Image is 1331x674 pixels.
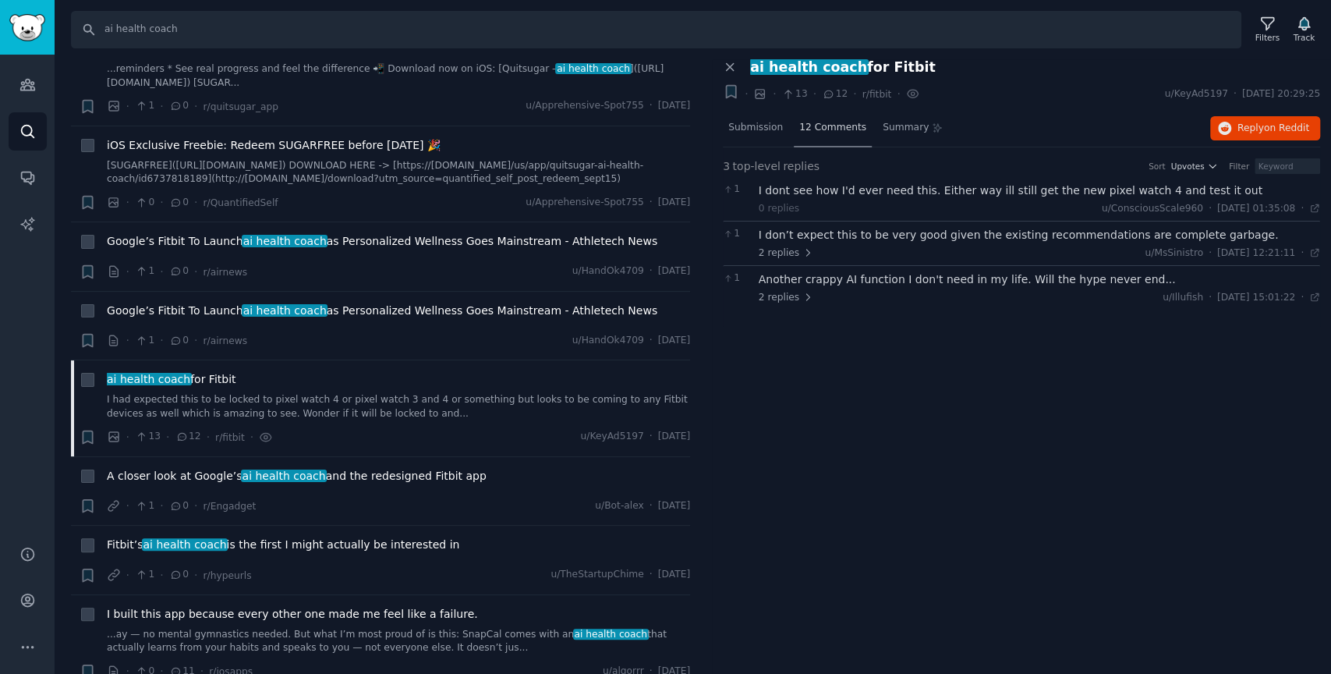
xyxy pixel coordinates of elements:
[242,235,328,247] span: ai health coach
[1264,122,1309,133] span: on Reddit
[207,429,210,445] span: ·
[194,98,197,115] span: ·
[723,158,730,175] span: 3
[107,371,236,388] span: for Fitbit
[169,264,189,278] span: 0
[1217,291,1295,305] span: [DATE] 15:01:22
[241,470,327,482] span: ai health coach
[759,183,1321,199] div: I dont see how I'd ever need this. Either way ill still get the new pixel watch 4 and test it out
[135,499,154,513] span: 1
[126,567,129,584] span: ·
[580,430,643,444] span: u/KeyAd5197
[169,499,189,513] span: 0
[723,183,750,197] span: 1
[658,334,690,348] span: [DATE]
[203,335,247,346] span: r/airnews
[750,59,936,76] span: for Fitbit
[732,158,780,175] span: top-level
[759,271,1321,288] div: Another crappy AI function I don't need in my life. Will the hype never end...
[142,538,228,551] span: ai health coach
[160,98,163,115] span: ·
[135,196,154,210] span: 0
[759,227,1321,243] div: I don’t expect this to be very good given the existing recommendations are complete garbage.
[897,86,900,102] span: ·
[107,303,657,319] a: Google’s Fitbit To Launchai health coachas Personalized Wellness Goes Mainstream - Athletech News
[166,429,169,445] span: ·
[1170,161,1218,172] button: Upvotes
[650,334,653,348] span: ·
[194,194,197,211] span: ·
[759,291,813,305] span: 2 replies
[105,373,192,385] span: ai health coach
[658,99,690,113] span: [DATE]
[650,264,653,278] span: ·
[215,432,245,443] span: r/fitbit
[126,332,129,349] span: ·
[1234,87,1237,101] span: ·
[1209,202,1212,216] span: ·
[169,334,189,348] span: 0
[853,86,856,102] span: ·
[1170,161,1204,172] span: Upvotes
[526,196,643,210] span: u/Apprehensive-Spot755
[126,264,129,280] span: ·
[862,89,892,100] span: r/fitbit
[194,498,197,514] span: ·
[135,430,161,444] span: 13
[749,59,869,75] span: ai health coach
[1237,122,1309,136] span: Reply
[194,332,197,349] span: ·
[526,99,643,113] span: u/Apprehensive-Spot755
[1255,158,1320,174] input: Keyword
[1217,202,1295,216] span: [DATE] 01:35:08
[723,271,750,286] span: 1
[107,233,657,250] span: Google’s Fitbit To Launch as Personalized Wellness Goes Mainstream - Athletech News
[203,101,278,112] span: r/quitsugar_app
[813,86,816,102] span: ·
[107,137,441,154] span: iOS Exclusive Freebie: Redeem SUGARFREE before [DATE] 🎉
[799,121,866,135] span: 12 Comments
[107,159,690,186] a: [SUGARFREE]([URL][DOMAIN_NAME]) DOWNLOAD HERE -> [https://[DOMAIN_NAME]/us/app/quitsugar-ai-healt...
[1210,116,1320,141] button: Replyon Reddit
[126,194,129,211] span: ·
[135,99,154,113] span: 1
[572,264,644,278] span: u/HandOk4709
[107,233,657,250] a: Google’s Fitbit To Launchai health coachas Personalized Wellness Goes Mainstream - Athletech News
[650,99,653,113] span: ·
[781,87,807,101] span: 13
[250,429,253,445] span: ·
[1255,32,1280,43] div: Filters
[169,99,189,113] span: 0
[723,227,750,241] span: 1
[1301,247,1304,261] span: ·
[1102,203,1203,214] span: u/ConsciousScale960
[773,86,776,102] span: ·
[203,197,278,208] span: r/QuantifiedSelf
[203,267,247,278] span: r/airnews
[1209,247,1212,261] span: ·
[1217,247,1295,261] span: [DATE] 12:21:11
[203,501,256,512] span: r/Engadget
[728,121,783,135] span: Submission
[1209,291,1212,305] span: ·
[107,62,690,90] a: ...reminders * See real progress and feel the difference 📲 Download now on iOS: [Quitsugar –ai he...
[1149,161,1166,172] div: Sort
[1294,32,1315,43] div: Track
[1165,87,1228,101] span: u/KeyAd5197
[650,196,653,210] span: ·
[650,499,653,513] span: ·
[595,499,644,513] span: u/Bot-alex
[555,63,631,74] span: ai health coach
[160,264,163,280] span: ·
[107,303,657,319] span: Google’s Fitbit To Launch as Personalized Wellness Goes Mainstream - Athletech News
[126,429,129,445] span: ·
[107,537,459,553] span: Fitbit’s is the first I might actually be interested in
[550,568,643,582] span: u/TheStartupChime
[573,629,649,640] span: ai health coach
[169,568,189,582] span: 0
[107,468,487,484] a: A closer look at Google’sai health coachand the redesigned Fitbit app
[658,196,690,210] span: [DATE]
[107,606,478,623] a: I built this app because every other one made me feel like a failure.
